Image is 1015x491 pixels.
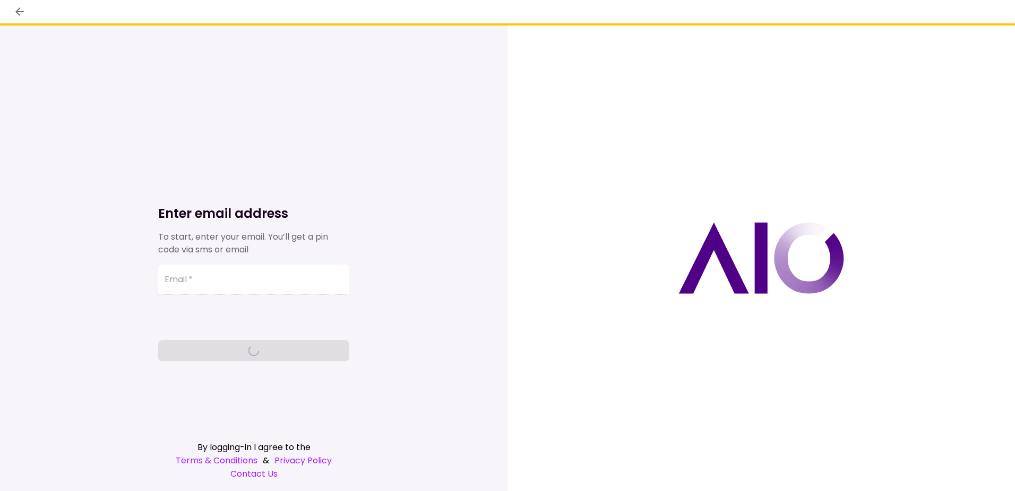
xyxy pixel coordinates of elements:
[11,3,29,21] button: back
[274,454,332,467] a: Privacy Policy
[158,467,349,480] a: Contact Us
[158,454,349,467] div: &
[158,205,349,222] h1: Enter email address
[176,454,257,467] a: Terms & Conditions
[158,231,349,256] div: To start, enter your email. You’ll get a pin code via sms or email
[678,222,844,294] img: AIO logo
[158,441,349,454] div: By logging-in I agree to the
